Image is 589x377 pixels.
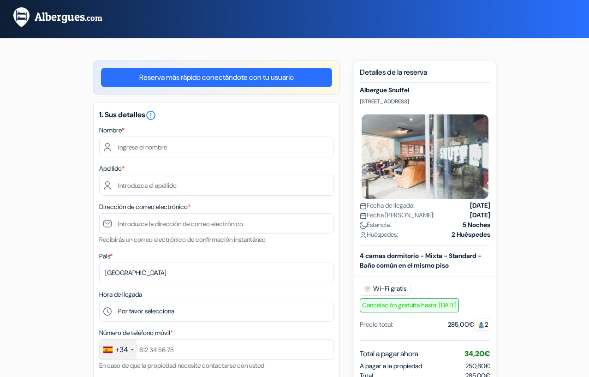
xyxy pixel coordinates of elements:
input: 612 34 56 78 [99,339,334,360]
label: Dirección de correo electrónico [99,202,190,212]
a: Reserva más rápido conectándote con tu usuario [101,68,332,87]
label: País [99,251,113,261]
input: Introduzca el apellido [99,175,334,196]
input: Introduzca la dirección de correo electrónico [99,213,334,234]
img: user_icon.svg [360,232,367,239]
p: [STREET_ADDRESS] [360,98,490,105]
span: Huéspedes: [360,230,398,239]
img: guest.svg [478,322,485,329]
span: Cancelación gratuita hasta: [DATE] [360,298,459,312]
img: free_wifi.svg [364,285,371,293]
strong: 2 Huéspedes [452,230,490,239]
span: Estancia: [360,220,391,230]
div: 285,00€ [448,320,490,329]
small: En caso de que la propiedad necesite contactarse con usted [99,361,264,370]
label: Apellido [99,164,125,174]
span: Fecha de llegada: [360,201,415,210]
h5: Albergue Snuffel [360,86,490,94]
img: calendar.svg [360,212,367,219]
span: 2 [474,318,490,331]
h5: 1. Sus detalles [99,110,334,121]
i: error_outline [145,110,156,121]
b: 4 camas dormitorio - Mixta - Standard - Baño común en el mismo piso [360,251,482,269]
strong: [DATE] [470,201,490,210]
div: +34 [115,344,128,355]
div: Spain (España): +34 [100,340,137,359]
label: Nombre [99,126,125,135]
strong: [DATE] [470,210,490,220]
input: Ingrese el nombre [99,137,334,157]
small: Recibirás un correo electrónico de confirmación instantáneo [99,235,266,244]
img: calendar.svg [360,203,367,209]
span: Wi-Fi gratis [360,282,411,296]
strong: 5 Noches [463,220,490,230]
img: Albergues.com [11,6,114,29]
span: 34,20€ [464,349,490,359]
span: Total a pagar ahora [360,348,418,359]
span: 250,80€ [465,362,490,370]
h5: Detalles de la reserva [360,68,490,83]
span: Fecha [PERSON_NAME]: [360,210,434,220]
label: Hora de llegada [99,290,142,299]
span: A pagar a la propiedad [360,361,422,371]
a: error_outline [145,110,156,120]
label: Número de teléfono móvil [99,328,173,338]
div: Precio total: [360,320,393,329]
img: moon.svg [360,222,367,229]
